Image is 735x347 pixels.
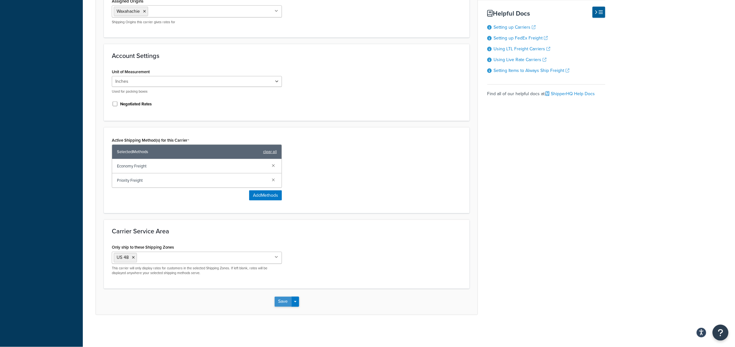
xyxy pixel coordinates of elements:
span: Priority Freight [117,176,267,185]
p: This carrier will only display rates for customers in the selected Shipping Zones. If left blank,... [112,266,282,276]
label: Only ship to these Shipping Zones [112,245,174,250]
span: Waxahachie [117,8,140,15]
h3: Account Settings [112,52,462,59]
span: Economy Freight [117,162,267,171]
a: Setting up Carriers [494,24,536,31]
a: Using LTL Freight Carriers [494,46,551,52]
p: Used for packing boxes [112,89,282,94]
p: Shipping Origins this carrier gives rates for [112,20,282,25]
label: Negotiated Rates [120,101,152,107]
a: clear all [263,147,277,156]
button: Save [275,297,292,307]
h3: Helpful Docs [487,10,605,17]
button: Hide Help Docs [593,7,605,18]
span: US 48 [117,254,129,261]
button: Open Resource Center [713,325,729,341]
label: Unit of Measurement [112,69,150,74]
span: Selected Methods [117,147,260,156]
a: Setting Items to Always Ship Freight [494,67,570,74]
button: AddMethods [249,190,282,201]
a: Setting up FedEx Freight [494,35,548,41]
a: ShipperHQ Help Docs [546,90,595,97]
div: Find all of our helpful docs at: [487,84,605,98]
label: Active Shipping Method(s) for this Carrier [112,138,189,143]
h3: Carrier Service Area [112,228,462,235]
a: Using Live Rate Carriers [494,56,547,63]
